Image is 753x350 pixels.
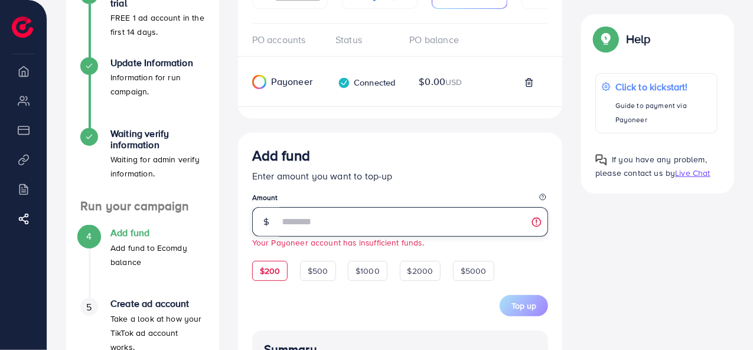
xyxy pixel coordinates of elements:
[308,265,328,277] span: $500
[86,230,92,243] span: 4
[419,75,462,89] span: $0.00
[252,33,326,47] div: PO accounts
[110,11,205,39] p: FREE 1 ad account in the first 14 days.
[461,265,487,277] span: $5000
[110,241,205,269] p: Add fund to Ecomdy balance
[500,295,548,316] button: Top up
[110,152,205,181] p: Waiting for admin verify information.
[110,70,205,99] p: Information for run campaign.
[110,128,205,151] h4: Waiting verify information
[356,265,380,277] span: $1000
[66,199,219,214] h4: Run your campaign
[260,265,281,277] span: $200
[252,169,549,183] p: Enter amount you want to top-up
[615,99,711,127] p: Guide to payment via Payoneer
[86,300,92,314] span: 5
[252,75,266,89] img: Payoneer
[252,192,549,207] legend: Amount
[615,80,711,94] p: Click to kickstart!
[595,28,617,50] img: Popup guide
[110,227,205,238] h4: Add fund
[338,77,350,89] img: verified
[326,33,400,47] div: Status
[595,154,607,166] img: Popup guide
[511,300,536,312] span: Top up
[338,77,395,89] div: Connected
[110,57,205,68] h4: Update Information
[408,265,433,277] span: $2000
[400,33,474,47] div: PO balance
[626,32,651,46] p: Help
[110,298,205,309] h4: Create ad account
[238,75,305,89] div: Payoneer
[703,297,744,341] iframe: Chat
[445,76,462,88] span: USD
[66,57,219,128] li: Update Information
[595,153,707,179] span: If you have any problem, please contact us by
[252,147,310,164] h3: Add fund
[12,17,33,38] img: logo
[252,237,424,248] small: Your Payoneer account has insufficient funds.
[66,227,219,298] li: Add fund
[66,128,219,199] li: Waiting verify information
[675,167,710,179] span: Live Chat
